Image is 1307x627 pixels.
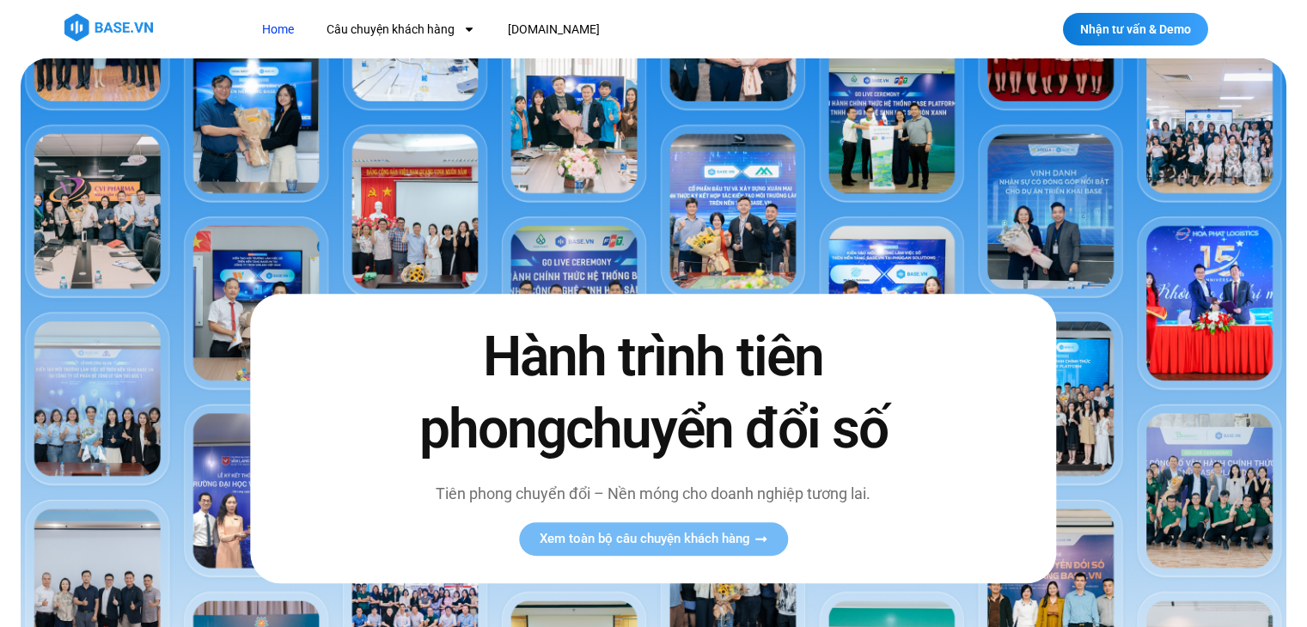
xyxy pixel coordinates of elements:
[540,533,750,545] span: Xem toàn bộ câu chuyện khách hàng
[495,14,613,46] a: [DOMAIN_NAME]
[519,522,788,556] a: Xem toàn bộ câu chuyện khách hàng
[1063,13,1208,46] a: Nhận tư vấn & Demo
[1080,23,1191,35] span: Nhận tư vấn & Demo
[382,322,924,465] h2: Hành trình tiên phong
[249,14,307,46] a: Home
[382,482,924,505] p: Tiên phong chuyển đổi – Nền móng cho doanh nghiệp tương lai.
[565,397,888,461] span: chuyển đổi số
[314,14,488,46] a: Câu chuyện khách hàng
[249,14,915,46] nav: Menu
